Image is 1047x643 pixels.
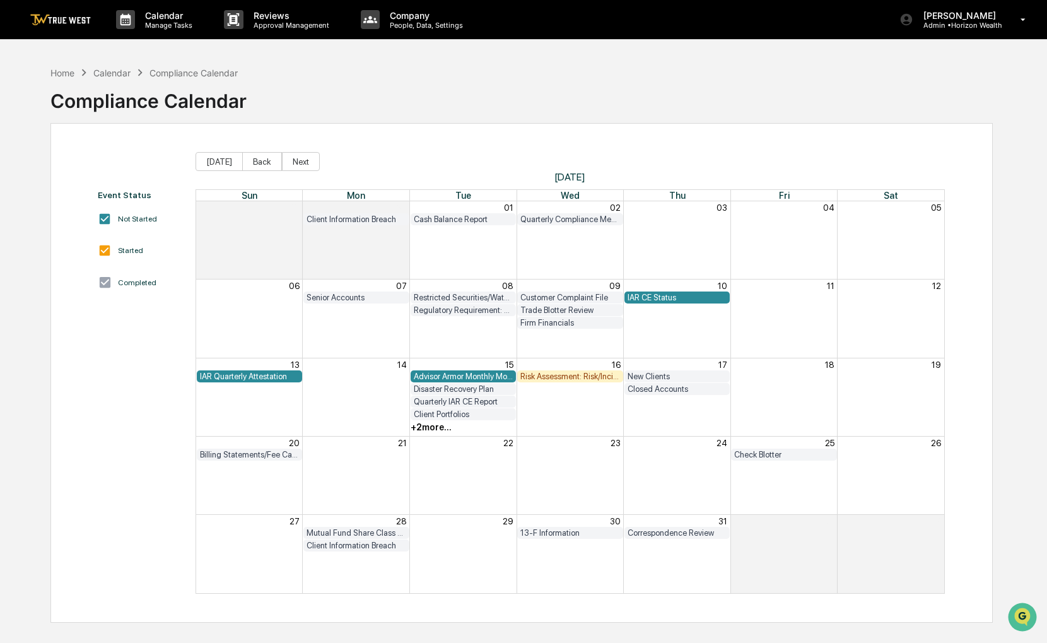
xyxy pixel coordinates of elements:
[380,10,469,21] p: Company
[8,242,85,265] a: 🔎Data Lookup
[628,293,727,302] div: IAR CE Status
[25,223,81,236] span: Preclearance
[397,360,407,370] button: 14
[931,438,941,448] button: 26
[502,281,513,291] button: 08
[825,360,834,370] button: 18
[1007,601,1041,635] iframe: Open customer support
[669,190,686,201] span: Thu
[89,278,153,288] a: Powered byPylon
[93,68,131,78] div: Calendar
[411,422,452,432] div: + 2 more...
[611,438,621,448] button: 23
[610,516,621,526] button: 30
[414,410,513,419] div: Client Portfolios
[118,215,157,223] div: Not Started
[717,203,727,213] button: 03
[13,139,85,150] div: Past conversations
[57,109,173,119] div: We're available if you need us!
[734,450,833,459] div: Check Blotter
[290,516,300,526] button: 27
[931,203,941,213] button: 05
[196,189,945,594] div: Month View
[196,171,945,183] span: [DATE]
[520,372,619,381] div: Risk Assessment: Risk/Incident Management and Client Safeguards
[105,171,109,181] span: •
[718,281,727,291] button: 10
[118,278,156,287] div: Completed
[91,225,102,235] div: 🗄️
[242,190,257,201] span: Sun
[214,100,230,115] button: Start new chat
[104,223,156,236] span: Attestations
[930,516,941,526] button: 02
[718,516,727,526] button: 31
[282,152,320,171] button: Next
[307,215,406,224] div: Client Information Breach
[414,372,513,381] div: Advisor Armor Monthly Mobile Applet Scan
[98,190,182,200] div: Event Status
[612,360,621,370] button: 16
[520,318,619,327] div: Firm Financials
[243,21,336,30] p: Approval Management
[414,293,513,302] div: Restricted Securities/Watchlist
[380,21,469,30] p: People, Data, Settings
[347,190,365,201] span: Mon
[825,516,834,526] button: 01
[396,281,407,291] button: 07
[505,360,513,370] button: 15
[13,249,23,259] div: 🔎
[8,218,86,241] a: 🖐️Preclearance
[628,528,727,538] div: Correspondence Review
[50,68,74,78] div: Home
[520,293,619,302] div: Customer Complaint File
[289,281,300,291] button: 06
[126,278,153,288] span: Pylon
[57,96,207,109] div: Start new chat
[39,171,102,181] span: [PERSON_NAME]
[823,203,834,213] button: 04
[932,360,941,370] button: 19
[609,281,621,291] button: 09
[717,438,727,448] button: 24
[414,215,513,224] div: Cash Balance Report
[307,293,406,302] div: Senior Accounts
[13,225,23,235] div: 🖐️
[13,159,33,179] img: Sigrid Alegria
[718,360,727,370] button: 17
[884,190,898,201] span: Sat
[242,152,282,171] button: Back
[200,372,299,381] div: IAR Quarterly Attestation
[913,21,1002,30] p: Admin • Horizon Wealth
[291,360,300,370] button: 13
[149,68,238,78] div: Compliance Calendar
[520,528,619,538] div: 13-F Information
[779,190,790,201] span: Fri
[135,21,199,30] p: Manage Tasks
[414,397,513,406] div: Quarterly IAR CE Report
[503,438,513,448] button: 22
[414,305,513,315] div: Regulatory Requirement: File 13H (if applicable)
[398,438,407,448] button: 21
[289,438,300,448] button: 20
[30,14,91,26] img: logo
[932,281,941,291] button: 12
[628,372,727,381] div: New Clients
[520,305,619,315] div: Trade Blotter Review
[135,10,199,21] p: Calendar
[396,516,407,526] button: 28
[503,516,513,526] button: 29
[200,450,299,459] div: Billing Statements/Fee Calculations Report
[196,137,230,152] button: See all
[118,246,143,255] div: Started
[26,96,49,119] img: 8933085812038_c878075ebb4cc5468115_72.jpg
[628,384,727,394] div: Closed Accounts
[289,203,300,213] button: 29
[307,541,406,550] div: Client Information Breach
[243,10,336,21] p: Reviews
[196,152,243,171] button: [DATE]
[396,203,407,213] button: 30
[414,384,513,394] div: Disaster Recovery Plan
